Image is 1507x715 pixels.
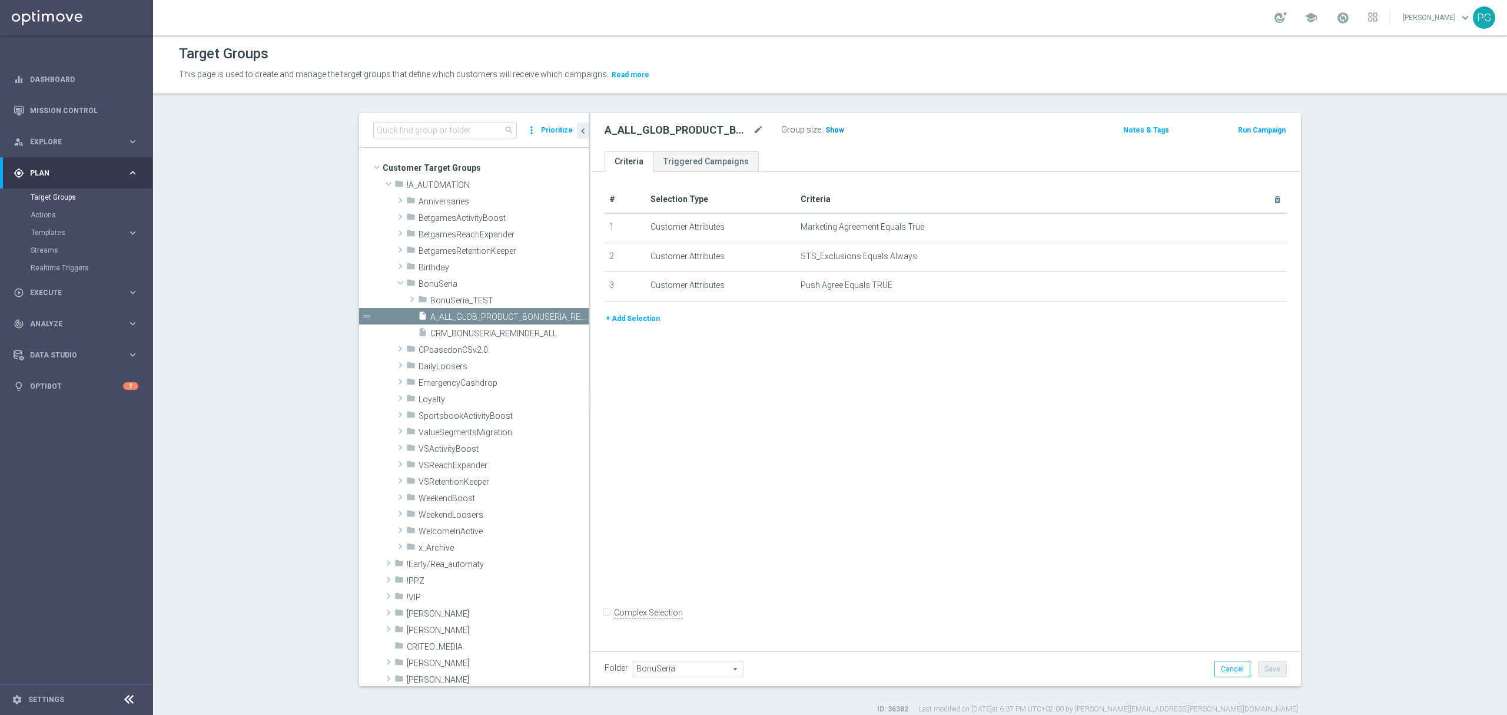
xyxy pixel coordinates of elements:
a: Optibot [30,370,123,402]
span: search [504,125,514,135]
button: Run Campaign [1237,124,1287,137]
div: play_circle_outline Execute keyboard_arrow_right [13,288,139,297]
i: keyboard_arrow_right [127,136,138,147]
span: VSRetentionKeeper [419,477,589,487]
span: !PPZ [407,576,589,586]
div: 2 [123,382,138,390]
span: x_Archive [419,543,589,553]
span: school [1304,11,1317,24]
label: Complex Selection [614,607,683,618]
div: Analyze [14,319,127,329]
span: SportsbookActivityBoost [419,411,589,421]
i: track_changes [14,319,24,329]
span: Analyze [30,320,127,327]
span: Dawid K. [407,675,589,685]
button: Templates keyboard_arrow_right [31,228,139,237]
i: folder [394,624,404,638]
i: folder [406,212,416,226]
span: Templates [31,229,115,236]
a: [PERSON_NAME]keyboard_arrow_down [1402,9,1473,27]
i: folder [406,426,416,440]
i: chevron_left [577,125,589,137]
th: Selection Type [646,186,796,213]
label: Folder [605,663,628,673]
button: Cancel [1214,661,1250,677]
div: Target Groups [31,188,152,206]
input: Quick find group or folder [373,122,517,138]
i: folder [406,377,416,390]
div: Explore [14,137,127,147]
button: Prioritize [539,123,575,138]
span: CRITEO_MEDIA [407,642,589,652]
h1: Target Groups [179,45,268,62]
i: keyboard_arrow_right [127,227,138,239]
button: equalizer Dashboard [13,75,139,84]
span: BetgamesRetentionKeeper [419,246,589,256]
a: Streams [31,246,122,255]
div: Execute [14,287,127,298]
td: Customer Attributes [646,243,796,272]
i: folder [406,229,416,242]
div: person_search Explore keyboard_arrow_right [13,137,139,147]
span: VSReachExpander [419,461,589,471]
span: Explore [30,138,127,145]
label: ID: 36382 [877,704,908,714]
span: Birthday [419,263,589,273]
i: folder [406,459,416,473]
i: settings [12,694,22,705]
i: folder [406,196,416,209]
div: Templates [31,224,152,241]
button: Save [1258,661,1287,677]
span: Anniversaries [419,197,589,207]
span: BonuSeria_TEST [430,296,589,306]
th: # [605,186,646,213]
i: folder [394,179,404,193]
i: keyboard_arrow_right [127,349,138,360]
div: track_changes Analyze keyboard_arrow_right [13,319,139,329]
div: Realtime Triggers [31,259,152,277]
button: chevron_left [577,123,589,139]
span: BetgamesActivityBoost [419,213,589,223]
a: Actions [31,210,122,220]
i: folder [406,344,416,357]
i: folder [394,558,404,572]
i: lightbulb [14,381,24,392]
td: 1 [605,213,646,243]
div: Optibot [14,370,138,402]
i: folder [406,542,416,555]
span: keyboard_arrow_down [1459,11,1472,24]
button: gps_fixed Plan keyboard_arrow_right [13,168,139,178]
span: This page is used to create and manage the target groups that define which customers will receive... [179,69,609,79]
i: mode_edit [753,123,764,137]
button: Mission Control [13,106,139,115]
i: equalizer [14,74,24,85]
button: Notes & Tags [1122,124,1170,137]
span: BetgamesReachExpander [419,230,589,240]
a: Criteria [605,151,653,172]
i: gps_fixed [14,168,24,178]
label: Group size [781,125,821,135]
span: Dagmara D. [407,658,589,668]
div: Templates [31,229,127,236]
div: Data Studio [14,350,127,360]
i: folder [406,476,416,489]
label: Last modified on [DATE] at 6:37 PM UTC+02:00 by [PERSON_NAME][EMAIL_ADDRESS][PERSON_NAME][DOMAIN_... [919,704,1298,714]
span: Marketing Agreement Equals True [801,222,924,232]
i: more_vert [526,122,537,138]
a: Target Groups [31,193,122,202]
td: 2 [605,243,646,272]
span: Loyalty [419,395,589,405]
button: lightbulb Optibot 2 [13,382,139,391]
i: keyboard_arrow_right [127,167,138,178]
span: !VIP [407,592,589,603]
i: folder [394,674,404,687]
span: Show [825,126,844,134]
span: !Early/Rea_automaty [407,560,589,570]
td: Customer Attributes [646,213,796,243]
a: Mission Control [30,95,138,126]
span: Plan [30,170,127,177]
